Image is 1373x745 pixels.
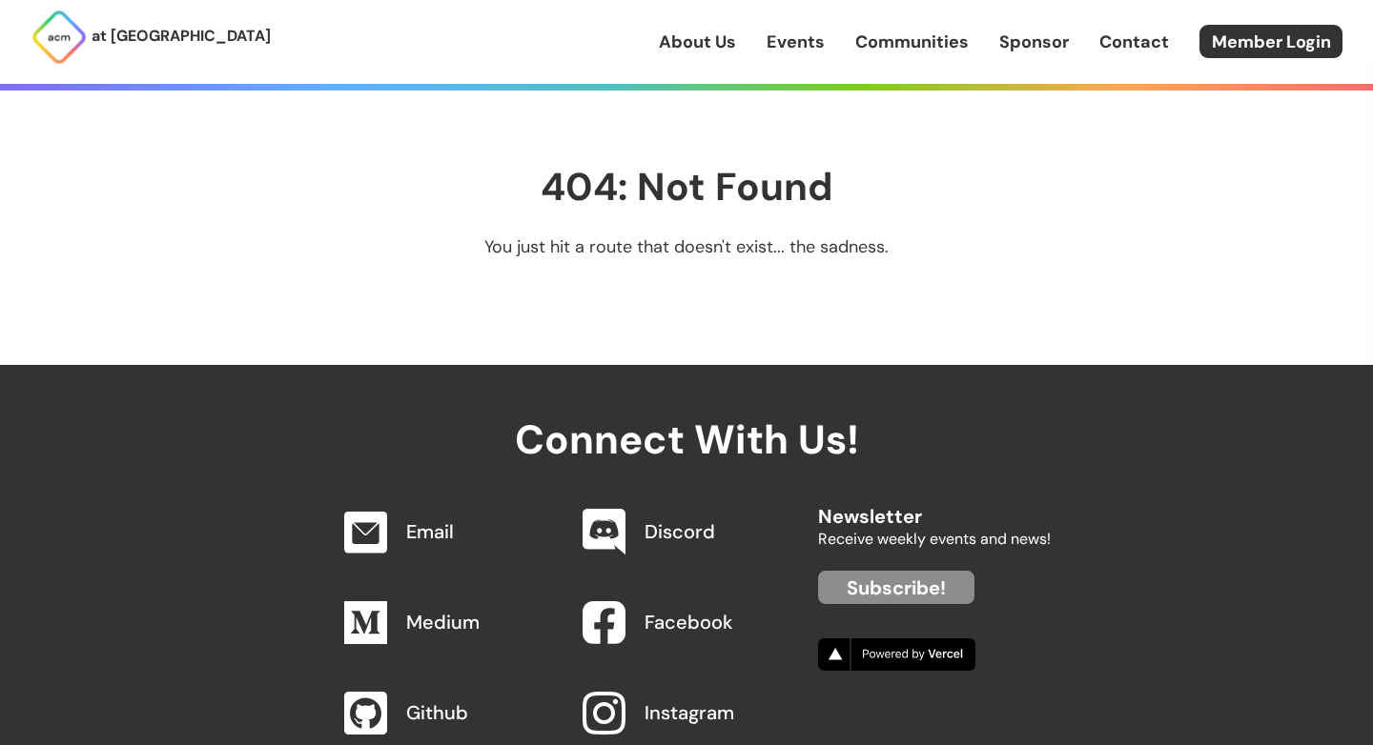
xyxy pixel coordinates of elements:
a: at [GEOGRAPHIC_DATA] [31,9,271,66]
a: Discord [645,519,715,544]
a: Medium [406,610,480,634]
a: Instagram [645,700,734,725]
a: Sponsor [999,30,1069,54]
p: You just hit a route that doesn't exist... the sadness. [229,234,1144,259]
a: Contact [1099,30,1169,54]
a: Email [406,519,454,544]
img: Instagram [583,692,625,735]
img: Medium [344,601,387,644]
p: at [GEOGRAPHIC_DATA] [92,24,271,49]
img: Github [344,692,387,735]
h2: Connect With Us! [322,365,1051,462]
img: Discord [583,509,625,556]
a: Subscribe! [818,571,974,604]
img: Email [344,512,387,554]
a: Member Login [1199,25,1342,58]
h1: 404: Not Found [229,167,1144,210]
a: Communities [855,30,969,54]
img: Facebook [583,601,625,644]
a: Github [406,700,468,725]
img: Vercel [818,638,975,671]
h2: Newsletter [818,487,1051,527]
a: Facebook [645,610,733,634]
a: Events [767,30,825,54]
img: ACM Logo [31,9,88,66]
a: About Us [659,30,736,54]
p: Receive weekly events and news! [818,527,1051,552]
